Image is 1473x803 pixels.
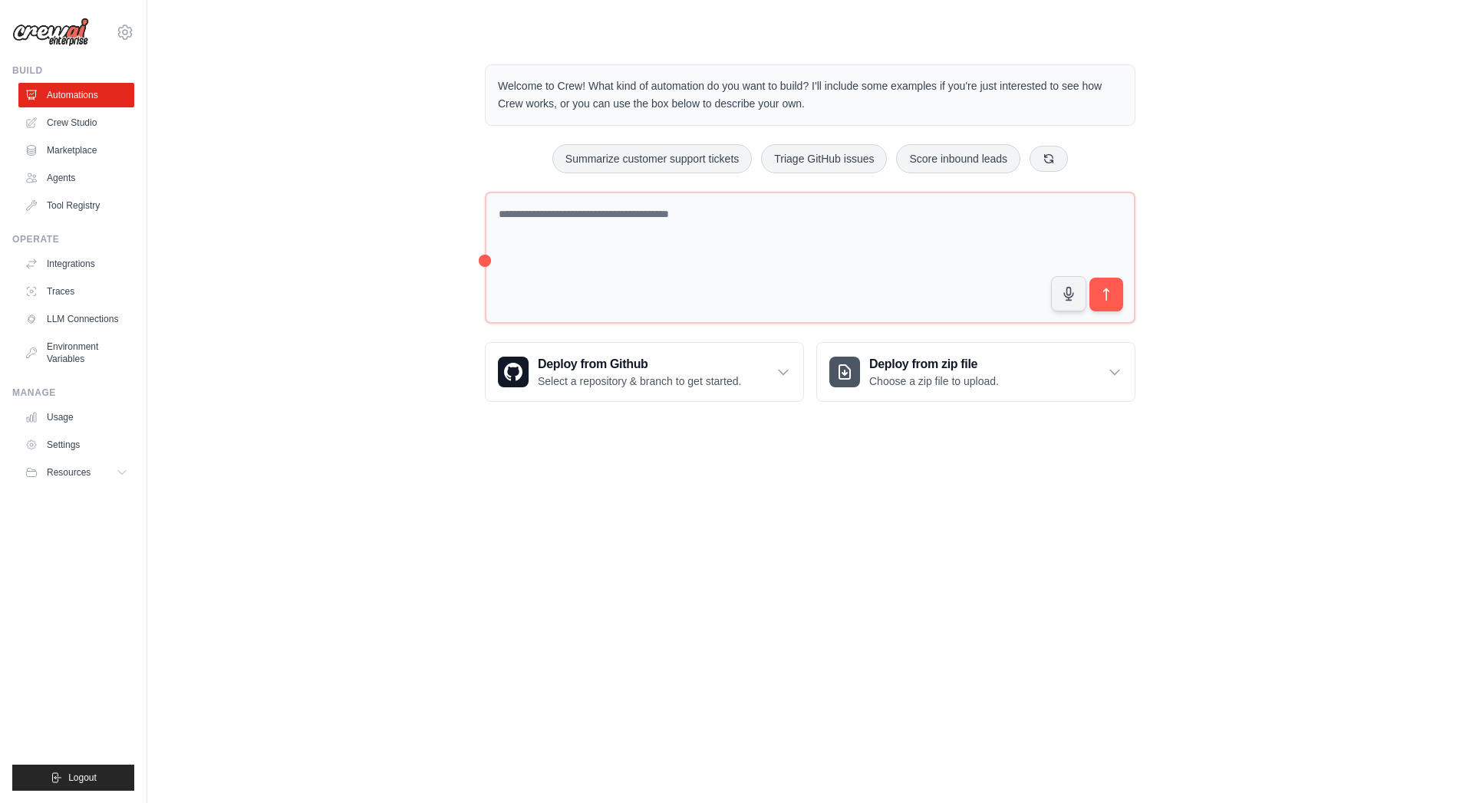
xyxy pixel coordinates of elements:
[12,18,89,47] img: Logo
[18,334,134,371] a: Environment Variables
[47,466,91,479] span: Resources
[761,144,887,173] button: Triage GitHub issues
[18,460,134,485] button: Resources
[538,355,741,374] h3: Deploy from Github
[18,110,134,135] a: Crew Studio
[18,252,134,276] a: Integrations
[896,144,1020,173] button: Score inbound leads
[498,77,1122,113] p: Welcome to Crew! What kind of automation do you want to build? I'll include some examples if you'...
[12,765,134,791] button: Logout
[18,433,134,457] a: Settings
[18,138,134,163] a: Marketplace
[18,193,134,218] a: Tool Registry
[12,387,134,399] div: Manage
[538,374,741,389] p: Select a repository & branch to get started.
[869,374,999,389] p: Choose a zip file to upload.
[552,144,752,173] button: Summarize customer support tickets
[18,83,134,107] a: Automations
[869,355,999,374] h3: Deploy from zip file
[18,405,134,429] a: Usage
[12,64,134,77] div: Build
[18,307,134,331] a: LLM Connections
[18,279,134,304] a: Traces
[18,166,134,190] a: Agents
[68,772,97,784] span: Logout
[12,233,134,245] div: Operate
